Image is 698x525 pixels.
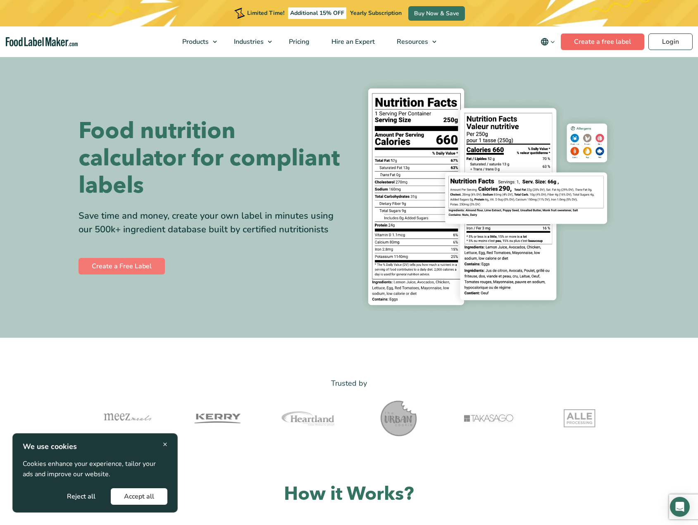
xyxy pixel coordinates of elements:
[247,9,284,17] span: Limited Time!
[231,37,264,46] span: Industries
[286,37,310,46] span: Pricing
[561,33,644,50] a: Create a free label
[79,258,165,274] a: Create a Free Label
[163,439,167,450] span: ×
[288,7,346,19] span: Additional 15% OFF
[408,6,465,21] a: Buy Now & Save
[23,441,77,451] strong: We use cookies
[386,26,441,57] a: Resources
[79,209,343,236] div: Save time and money, create your own label in minutes using our 500k+ ingredient database built b...
[648,33,693,50] a: Login
[23,459,167,480] p: Cookies enhance your experience, tailor your ads and improve our website.
[321,26,384,57] a: Hire an Expert
[329,37,376,46] span: Hire an Expert
[111,488,167,505] button: Accept all
[54,488,109,505] button: Reject all
[223,26,276,57] a: Industries
[350,9,402,17] span: Yearly Subscription
[79,482,620,506] h2: How it Works?
[79,117,343,199] h1: Food nutrition calculator for compliant labels
[670,497,690,517] div: Open Intercom Messenger
[394,37,429,46] span: Resources
[172,26,221,57] a: Products
[180,37,210,46] span: Products
[79,377,620,389] p: Trusted by
[278,26,319,57] a: Pricing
